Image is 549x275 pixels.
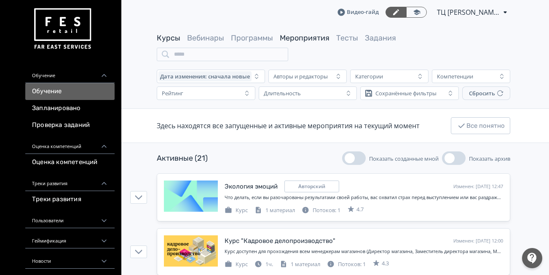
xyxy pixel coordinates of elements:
a: Задания [365,33,396,43]
a: Курсы [157,33,180,43]
img: https://files.teachbase.ru/system/account/57463/logo/medium-936fc5084dd2c598f50a98b9cbe0469a.png [32,5,93,53]
a: Оценка компетенций [25,154,115,171]
div: 1 материал [254,206,295,215]
button: Категории [350,70,428,83]
span: 1ч. [265,260,273,268]
div: Потоков: 1 [302,206,340,215]
div: Курс доступен для прохождения всем менеджерам магазинов (Директор магазина, Заместитель директора... [225,248,503,255]
div: Новости [25,248,115,269]
div: Треки развития [25,171,115,191]
span: 4.7 [356,205,364,214]
span: Показать архив [469,155,510,162]
div: Курс "Кадровое делопроизводство" [225,236,335,246]
button: Рейтинг [157,86,255,100]
a: Проверка заданий [25,117,115,134]
div: Курс [225,260,248,269]
div: Потоков: 1 [327,260,366,269]
a: Программы [231,33,273,43]
div: Авторы и редакторы [273,73,328,80]
a: Видео-гайд [337,8,379,16]
div: Экология эмоций [225,182,278,191]
div: Категории [355,73,383,80]
div: Рейтинг [162,90,183,97]
span: Дата изменения: сначала новые [160,73,250,80]
span: ТЦ Малибу Липецк СИН 6412506 [437,7,500,17]
span: Показать созданные мной [369,155,439,162]
a: Вебинары [187,33,224,43]
div: Длительность [264,90,301,97]
div: Активные (21) [157,153,208,164]
a: Тесты [336,33,358,43]
div: Изменен: [DATE] 12:00 [453,237,503,245]
div: Геймификация [25,228,115,248]
button: Длительность [259,86,357,100]
div: Здесь находятся все запущенные и активные мероприятия на текущий момент [157,121,420,131]
div: Обучение [25,63,115,83]
div: Курс [225,206,248,215]
button: Все понятно [451,117,510,134]
a: Мероприятия [280,33,329,43]
a: Запланировано [25,100,115,117]
button: Сбросить [462,86,510,100]
div: Компетенции [437,73,473,80]
button: Дата изменения: сначала новые [157,70,265,83]
button: Сохранённые фильтры [360,86,459,100]
span: 4.3 [382,259,389,268]
a: Треки развития [25,191,115,208]
div: Пользователи [25,208,115,228]
div: 1 материал [280,260,320,269]
a: Переключиться в режим ученика [406,7,427,18]
div: copyright [284,181,339,192]
div: Что делать, если вы разочарованы результатами своей работы, вас охватил страх перед выступлением ... [225,194,503,201]
div: Сохранённые фильтры [375,90,437,97]
button: Авторы и редакторы [268,70,347,83]
button: Компетенции [432,70,510,83]
div: Оценка компетенций [25,134,115,154]
div: Изменен: [DATE] 12:47 [453,183,503,190]
a: Обучение [25,83,115,100]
